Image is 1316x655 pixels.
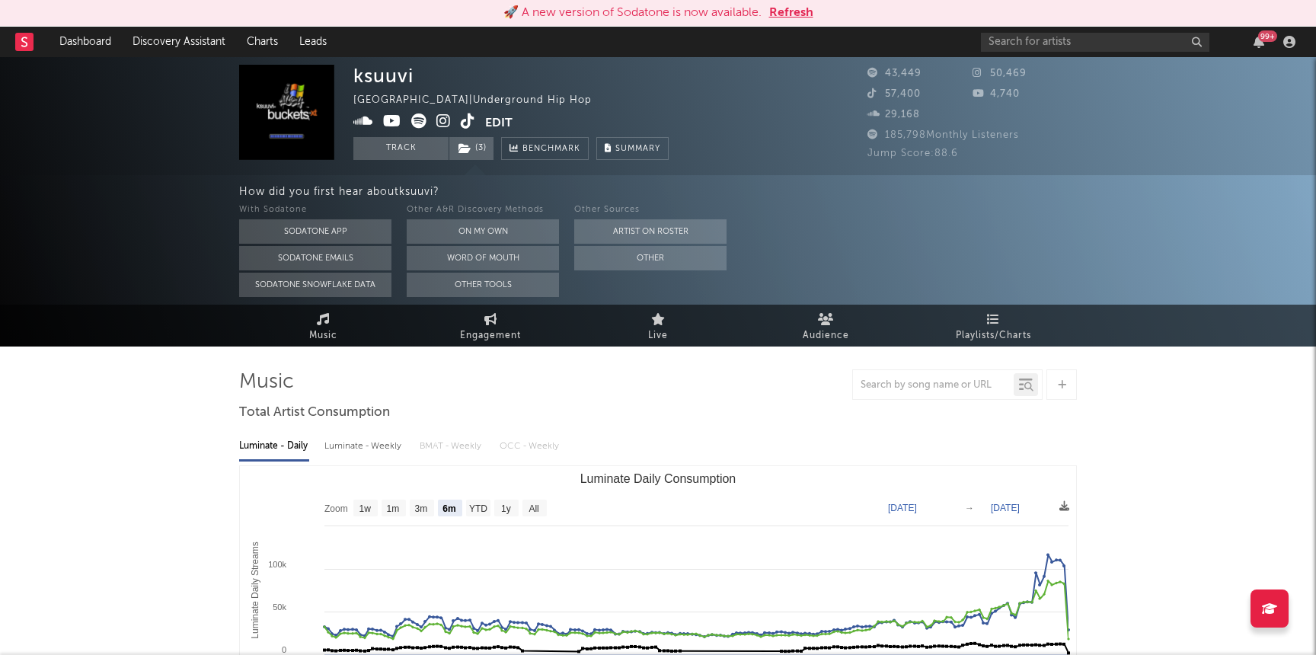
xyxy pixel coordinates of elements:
text: All [529,503,538,514]
div: Luminate - Weekly [324,433,404,459]
text: 6m [442,503,455,514]
button: Sodatone Emails [239,246,391,270]
a: Music [239,305,407,347]
a: Discovery Assistant [122,27,236,57]
span: 43,449 [867,69,922,78]
div: How did you first hear about ksuuvi ? [239,183,1316,201]
a: Live [574,305,742,347]
button: Sodatone App [239,219,391,244]
button: Word Of Mouth [407,246,559,270]
div: With Sodatone [239,201,391,219]
a: Dashboard [49,27,122,57]
text: Luminate Daily Streams [250,542,260,638]
text: [DATE] [991,503,1020,513]
div: Other Sources [574,201,727,219]
span: Benchmark [522,140,580,158]
div: Luminate - Daily [239,433,309,459]
button: Refresh [769,4,813,22]
text: 0 [282,645,286,654]
a: Charts [236,27,289,57]
button: Other Tools [407,273,559,297]
span: 185,798 Monthly Listeners [867,130,1019,140]
span: Playlists/Charts [956,327,1031,345]
span: Live [648,327,668,345]
button: Artist on Roster [574,219,727,244]
span: Engagement [460,327,521,345]
button: Edit [485,113,513,133]
div: 🚀 A new version of Sodatone is now available. [503,4,762,22]
text: 1m [387,503,400,514]
a: Engagement [407,305,574,347]
button: 99+ [1254,36,1264,48]
button: Other [574,246,727,270]
text: 3m [415,503,428,514]
span: Summary [615,145,660,153]
text: 1y [501,503,511,514]
span: ( 3 ) [449,137,494,160]
text: 1w [359,503,372,514]
button: Track [353,137,449,160]
span: 29,168 [867,110,920,120]
span: Music [309,327,337,345]
text: [DATE] [888,503,917,513]
text: 50k [273,602,286,612]
div: Other A&R Discovery Methods [407,201,559,219]
div: 99 + [1258,30,1277,42]
a: Audience [742,305,909,347]
text: YTD [469,503,487,514]
text: 100k [268,560,286,569]
input: Search by song name or URL [853,379,1014,391]
span: Total Artist Consumption [239,404,390,422]
span: Audience [803,327,849,345]
a: Benchmark [501,137,589,160]
button: On My Own [407,219,559,244]
button: Summary [596,137,669,160]
span: 57,400 [867,89,921,99]
a: Leads [289,27,337,57]
text: → [965,503,974,513]
button: Sodatone Snowflake Data [239,273,391,297]
button: (3) [449,137,493,160]
text: Zoom [324,503,348,514]
span: 50,469 [973,69,1027,78]
span: Jump Score: 88.6 [867,149,958,158]
text: Luminate Daily Consumption [580,472,736,485]
input: Search for artists [981,33,1209,52]
div: ksuuvi [353,65,414,87]
span: 4,740 [973,89,1020,99]
div: [GEOGRAPHIC_DATA] | Underground Hip Hop [353,91,627,110]
a: Playlists/Charts [909,305,1077,347]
